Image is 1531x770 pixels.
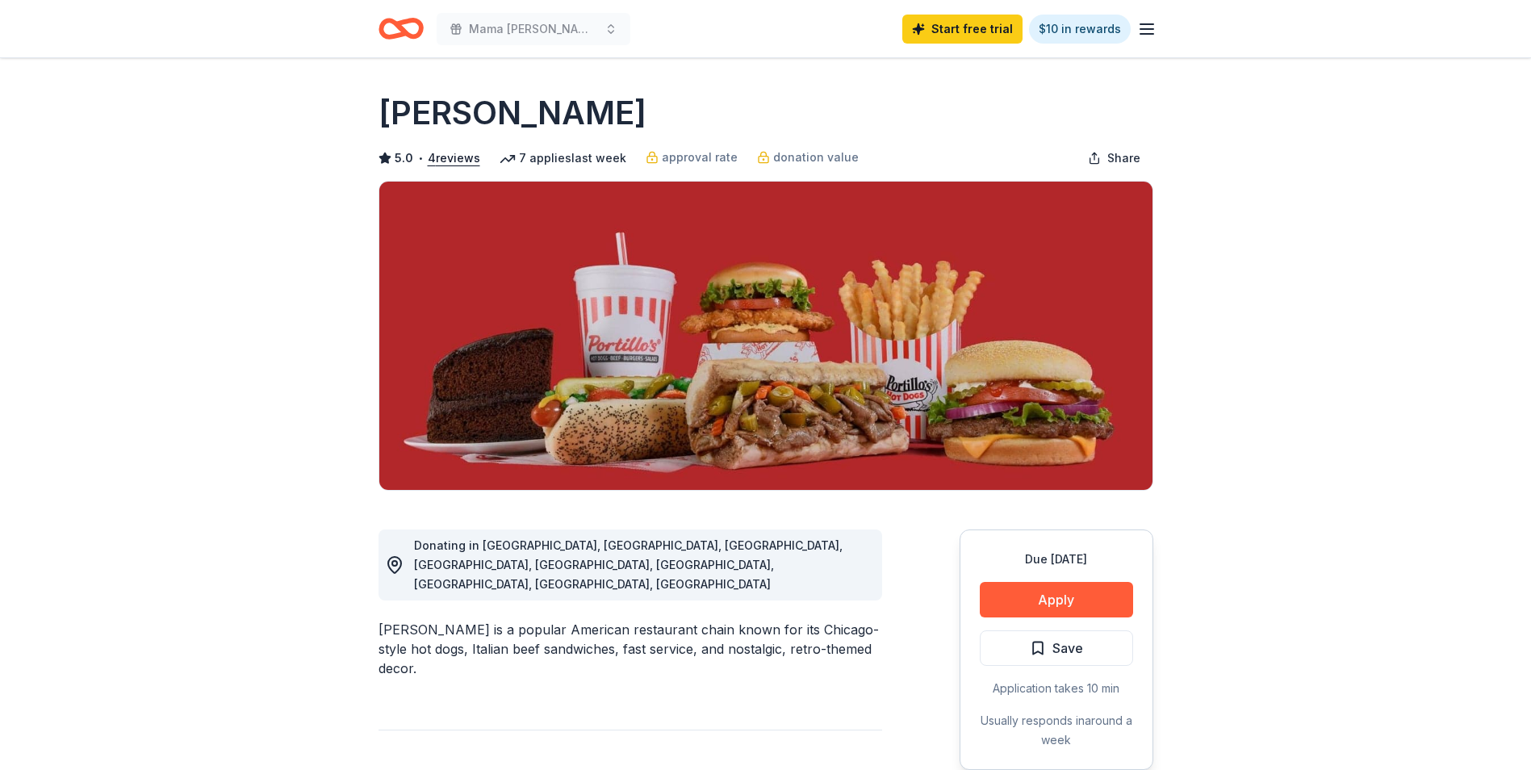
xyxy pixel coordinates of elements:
[1107,149,1140,168] span: Share
[980,630,1133,666] button: Save
[414,538,843,591] span: Donating in [GEOGRAPHIC_DATA], [GEOGRAPHIC_DATA], [GEOGRAPHIC_DATA], [GEOGRAPHIC_DATA], [GEOGRAPH...
[500,149,626,168] div: 7 applies last week
[1029,15,1131,44] a: $10 in rewards
[773,148,859,167] span: donation value
[662,148,738,167] span: approval rate
[379,620,882,678] div: [PERSON_NAME] is a popular American restaurant chain known for its Chicago-style hot dogs, Italia...
[428,149,480,168] button: 4reviews
[437,13,630,45] button: Mama [PERSON_NAME]
[902,15,1023,44] a: Start free trial
[980,679,1133,698] div: Application takes 10 min
[379,10,424,48] a: Home
[379,182,1152,490] img: Image for Portillo's
[1052,638,1083,659] span: Save
[379,90,646,136] h1: [PERSON_NAME]
[1075,142,1153,174] button: Share
[980,550,1133,569] div: Due [DATE]
[980,582,1133,617] button: Apply
[646,148,738,167] a: approval rate
[757,148,859,167] a: donation value
[980,711,1133,750] div: Usually responds in around a week
[469,19,598,39] span: Mama [PERSON_NAME]
[395,149,413,168] span: 5.0
[417,152,423,165] span: •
